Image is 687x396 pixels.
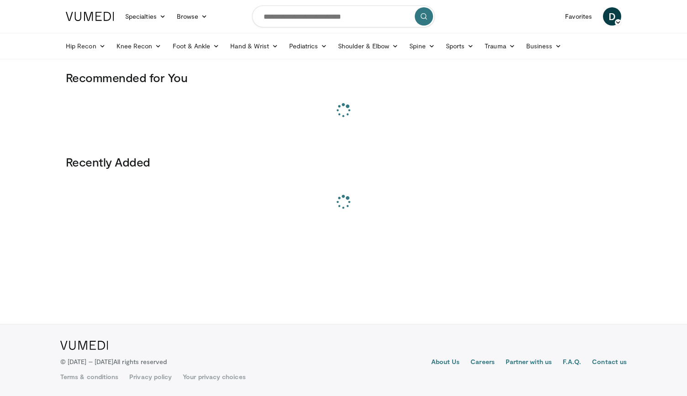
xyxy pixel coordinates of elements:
img: VuMedi Logo [66,12,114,21]
a: Browse [171,7,213,26]
a: Your privacy choices [183,372,245,381]
a: Careers [470,357,495,368]
a: D [603,7,621,26]
a: Contact us [592,357,627,368]
a: F.A.Q. [563,357,581,368]
a: Partner with us [506,357,552,368]
p: © [DATE] – [DATE] [60,357,167,366]
a: Shoulder & Elbow [333,37,404,55]
h3: Recently Added [66,155,621,169]
img: VuMedi Logo [60,341,108,350]
a: About Us [431,357,460,368]
a: Foot & Ankle [167,37,225,55]
a: Trauma [479,37,521,55]
a: Terms & conditions [60,372,118,381]
a: Favorites [560,7,597,26]
a: Specialties [120,7,171,26]
a: Pediatrics [284,37,333,55]
input: Search topics, interventions [252,5,435,27]
h3: Recommended for You [66,70,621,85]
a: Hand & Wrist [225,37,284,55]
a: Hip Recon [60,37,111,55]
a: Knee Recon [111,37,167,55]
a: Business [521,37,567,55]
a: Sports [440,37,480,55]
span: All rights reserved [113,358,167,365]
a: Privacy policy [129,372,172,381]
a: Spine [404,37,440,55]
